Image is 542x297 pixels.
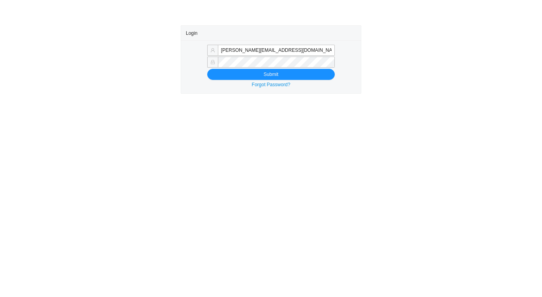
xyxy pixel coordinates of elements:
[252,82,290,87] a: Forgot Password?
[218,45,335,56] input: Email
[186,26,356,40] div: Login
[263,70,278,78] span: Submit
[207,69,335,80] button: Submit
[210,48,215,53] span: user
[210,60,215,64] span: lock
